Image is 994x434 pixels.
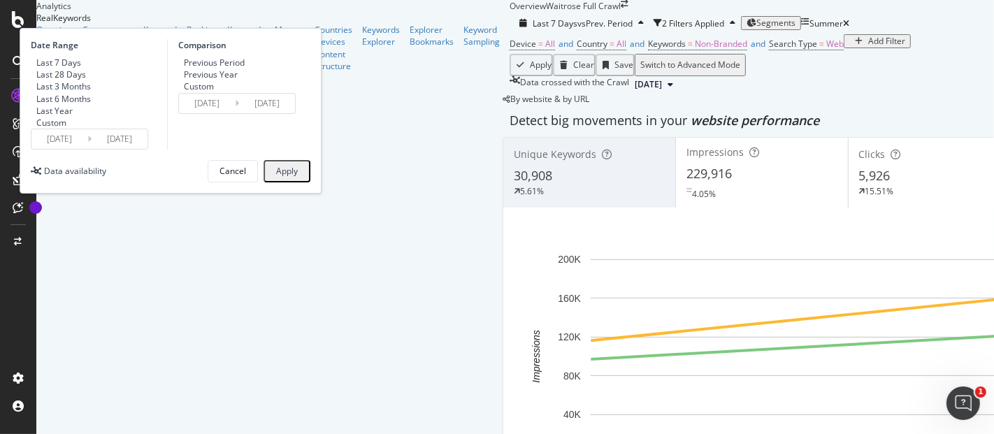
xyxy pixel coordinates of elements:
span: Non-Branded [695,38,747,50]
div: Summer [809,17,843,29]
div: Previous Year [178,68,245,80]
div: Custom [184,80,214,92]
a: Structure [315,60,352,72]
button: 2 Filters Applied [654,12,741,34]
span: 5,926 [859,167,891,184]
a: Keyword Sampling [463,24,500,48]
text: Impressions [531,330,542,382]
div: Last 7 Days [31,57,91,68]
span: Last 7 Days [533,17,577,29]
button: Cancel [208,160,258,182]
div: Tooltip anchor [29,201,42,214]
a: Devices [315,36,352,48]
button: Add Filter [844,34,911,48]
span: = [610,38,614,50]
div: Date Range [31,39,164,51]
div: Switch to Advanced Mode [640,60,740,70]
span: By website & by URL [510,93,589,105]
text: 120K [558,331,581,342]
button: Apply [264,160,310,182]
button: Clear [553,54,596,76]
span: and [559,38,573,50]
span: All [545,38,555,50]
span: 1 [975,386,986,398]
span: = [688,38,693,50]
div: Data availability [44,165,106,177]
span: and [751,38,765,50]
span: 229,916 [686,165,732,182]
a: Content Performance [82,24,134,48]
div: Last 6 Months [36,93,91,105]
button: [DATE] [629,76,679,93]
div: Comparison [178,39,300,51]
a: Ranking [187,24,217,36]
a: Content [315,48,352,60]
span: vs Prev. Period [577,17,633,29]
a: Keyword Groups [143,24,177,48]
div: Previous Period [184,57,245,68]
button: Segments [741,16,801,30]
div: Data crossed with the Crawl [520,76,629,93]
div: legacy label [503,93,589,105]
div: Apply [530,60,552,70]
button: Switch to Advanced Mode [635,54,746,76]
span: All [617,38,626,50]
span: = [538,38,543,50]
div: Last 3 Months [36,80,91,92]
div: Overview [36,24,73,36]
button: Save [596,54,635,76]
span: and [630,38,644,50]
div: Custom [36,117,66,129]
div: 5.61% [520,185,544,197]
div: Clear [573,60,594,70]
span: Search Type [769,38,817,50]
span: Device [510,38,536,50]
a: Explorer Bookmarks [410,24,454,48]
a: More Reports [275,24,305,48]
button: Last 7 DaysvsPrev. Period [510,17,654,30]
text: 200K [558,254,581,265]
span: website performance [691,112,819,129]
div: Last 6 Months [31,93,91,105]
div: Previous Year [184,68,238,80]
div: Add Filter [868,36,905,46]
div: Last 28 Days [36,68,86,80]
div: Previous Period [178,57,245,68]
span: 2025 Aug. 6th [635,78,662,91]
div: RealKeywords [36,12,510,24]
span: Impressions [686,145,744,159]
a: Keywords [227,24,265,36]
text: 80K [563,370,582,382]
div: Countries [315,24,352,36]
input: Start Date [179,94,235,113]
div: Custom [31,117,91,129]
span: Web [826,38,844,50]
div: 4.05% [692,188,716,200]
span: Unique Keywords [514,147,596,161]
div: Last 3 Months [31,80,91,92]
div: 2 Filters Applied [662,17,724,29]
div: Custom [178,80,245,92]
div: Apply [276,166,298,176]
div: Last 7 Days [36,57,81,68]
button: Apply [510,54,553,76]
img: Equal [686,188,692,192]
div: Last Year [31,105,91,117]
text: 160K [558,293,581,304]
span: = [819,38,824,50]
a: Keywords Explorer [362,24,400,48]
div: 15.51% [865,185,894,197]
span: Keywords [648,38,686,50]
input: End Date [239,94,295,113]
div: Last 28 Days [31,68,91,80]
